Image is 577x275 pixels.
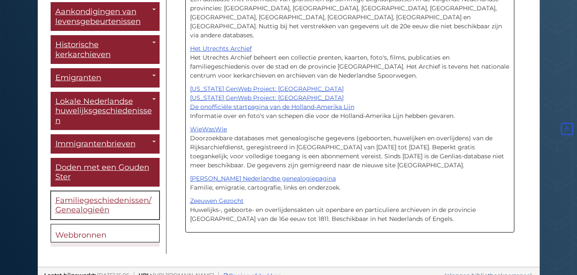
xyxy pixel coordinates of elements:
a: Emigranten [51,68,160,88]
a: Lokale Nederlandse huwelijksgeschiedenissen [51,92,160,130]
a: [PERSON_NAME] Nederlandse genealogiepagina [190,175,336,182]
font: Familie, emigratie, cartografie, links en onderzoek. [190,184,341,191]
font: Doorzoekbare databases met genealogische gegevens (geboorten, huwelijken en overlijdens) van de R... [190,134,504,169]
font: Informatie over en foto's van schepen die voor de Holland-Amerika Lijn hebben gevaren. [190,112,455,120]
a: De onofficiële startpagina van de Holland-Amerika Lijn [190,103,354,111]
a: Aankondigingen van levensgebeurtenissen [51,2,160,31]
font: Webbronnen [55,230,106,240]
a: Doden met een Gouden Ster [51,158,160,187]
a: [US_STATE] GenWeb Project: [GEOGRAPHIC_DATA] [190,85,344,93]
font: Het Utrechts Archief beheert een collectie prenten, kaarten, foto's, films, publicaties en famili... [190,54,509,79]
font: Emigranten [55,73,101,82]
font: Aankondigingen van levensgebeurtenissen [55,7,141,26]
font: Immigrantenbrieven [55,139,136,148]
a: Historische kerkarchieven [51,35,160,64]
a: Zeeuwen Gezocht [190,197,244,205]
a: Immigrantenbrieven [51,134,160,154]
a: Webbronnen [51,224,160,243]
a: WieWasWie [190,125,227,133]
a: [US_STATE] GenWeb Project: [GEOGRAPHIC_DATA] [190,94,344,102]
font: Doden met een Gouden Ster [55,163,149,182]
font: Familiegeschiedenissen/Genealogieën [55,196,151,215]
font: Lokale Nederlandse huwelijksgeschiedenissen [55,97,152,125]
a: Familiegeschiedenissen/Genealogieën [51,191,160,220]
font: Huwelijks-, geboorte- en overlijdensakten uit openbare en particuliere archieven in de provincie ... [190,206,476,223]
a: Het Utrechts Archief [190,45,252,52]
a: Terug naar boven [559,125,575,133]
font: Historische kerkarchieven [55,40,111,59]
